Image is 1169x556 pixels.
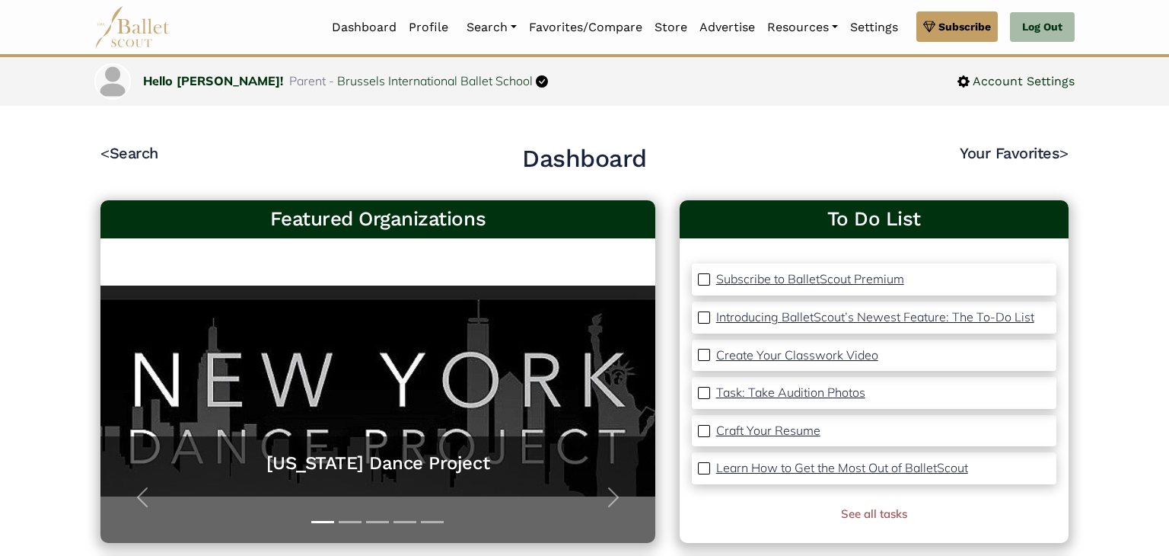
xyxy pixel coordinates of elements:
a: Learn How to Get the Most Out of BalletScout [716,459,968,478]
span: Subscribe [938,18,991,35]
a: To Do List [692,206,1056,232]
span: - [329,73,334,88]
a: [US_STATE] Dance Project [116,452,640,475]
button: Slide 2 [339,513,362,531]
p: Create Your Classwork Video [716,347,878,363]
a: Introducing BalletScout’s Newest Feature: The To-Do List [716,308,1034,328]
button: Slide 5 [421,513,444,531]
a: Task: Take Audition Photos [716,383,865,403]
p: Craft Your Resume [716,423,820,438]
p: Subscribe to BalletScout Premium [716,271,904,286]
img: profile picture [96,65,129,98]
img: gem.svg [923,18,935,35]
h2: Dashboard [522,143,647,175]
a: Craft Your Resume [716,421,820,441]
a: Subscribe to BalletScout Premium [716,270,904,289]
h3: Featured Organizations [113,206,643,232]
button: Slide 1 [311,513,334,531]
a: Resources [761,11,844,43]
a: Search [460,11,523,43]
a: Log Out [1010,12,1075,43]
code: < [100,143,110,162]
a: Hello [PERSON_NAME]! [143,73,283,88]
a: Your Favorites [960,144,1069,162]
code: > [1059,143,1069,162]
a: Profile [403,11,454,43]
a: Subscribe [916,11,998,42]
p: Introducing BalletScout’s Newest Feature: The To-Do List [716,309,1034,324]
span: Account Settings [970,72,1075,91]
a: Advertise [693,11,761,43]
a: Settings [844,11,904,43]
p: Learn How to Get the Most Out of BalletScout [716,460,968,475]
span: Parent [289,73,326,88]
a: See all tasks [841,506,907,521]
a: Create Your Classwork Video [716,346,878,366]
a: Brussels International Ballet School [337,73,533,88]
a: Dashboard [326,11,403,43]
button: Slide 3 [366,513,389,531]
a: Favorites/Compare [523,11,648,43]
p: Task: Take Audition Photos [716,385,865,400]
a: Account Settings [957,72,1075,91]
button: Slide 4 [393,513,416,531]
a: Store [648,11,693,43]
a: <Search [100,144,158,162]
